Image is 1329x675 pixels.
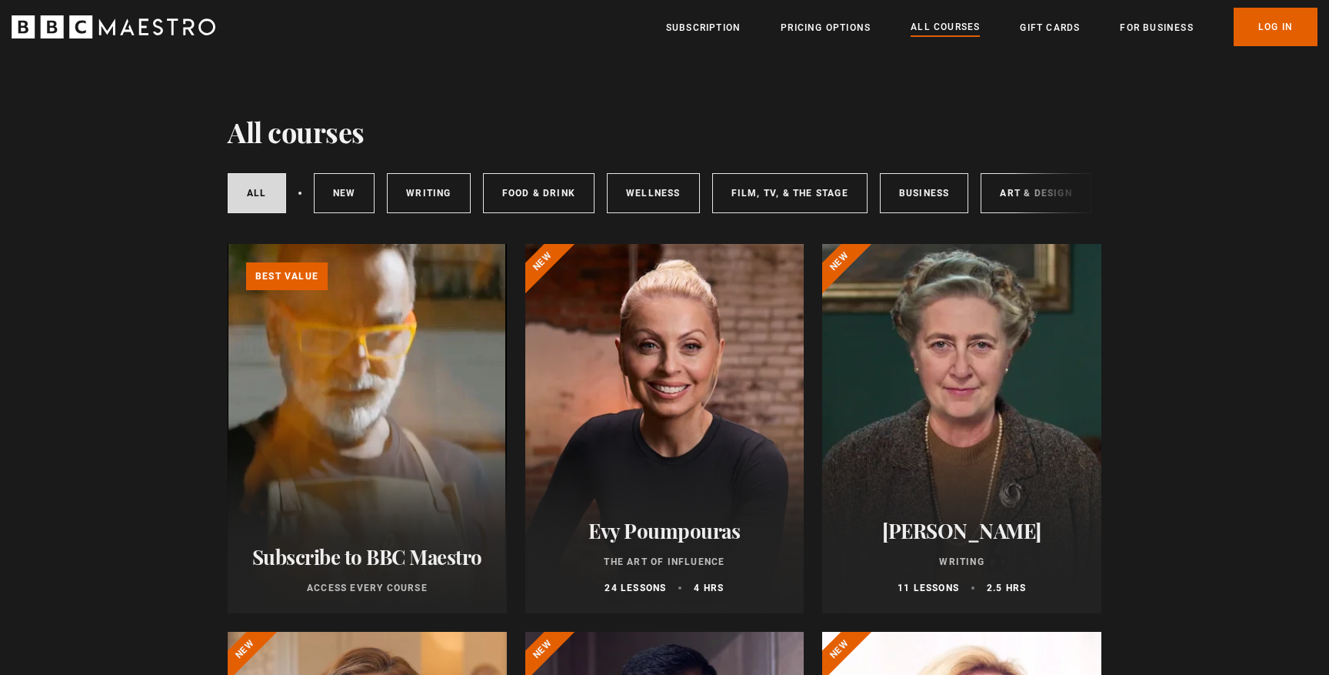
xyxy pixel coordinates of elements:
h1: All courses [228,115,365,148]
a: Pricing Options [781,20,871,35]
p: 4 hrs [694,581,724,595]
nav: Primary [666,8,1317,46]
a: New [314,173,375,213]
a: Writing [387,173,470,213]
a: [PERSON_NAME] Writing 11 lessons 2.5 hrs New [822,244,1101,613]
a: Gift Cards [1020,20,1080,35]
a: Wellness [607,173,700,213]
p: Best value [246,262,328,290]
a: Film, TV, & The Stage [712,173,868,213]
svg: BBC Maestro [12,15,215,38]
a: Food & Drink [483,173,595,213]
a: Log In [1234,8,1317,46]
a: Subscription [666,20,741,35]
h2: [PERSON_NAME] [841,519,1083,543]
a: All [228,173,286,213]
a: For business [1120,20,1193,35]
a: Art & Design [981,173,1091,213]
a: All Courses [911,19,980,36]
h2: Evy Poumpouras [544,519,786,543]
p: The Art of Influence [544,555,786,569]
p: 2.5 hrs [987,581,1026,595]
p: 24 lessons [605,581,666,595]
a: Evy Poumpouras The Art of Influence 24 lessons 4 hrs New [525,244,804,613]
p: Writing [841,555,1083,569]
a: Business [880,173,969,213]
p: 11 lessons [898,581,959,595]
